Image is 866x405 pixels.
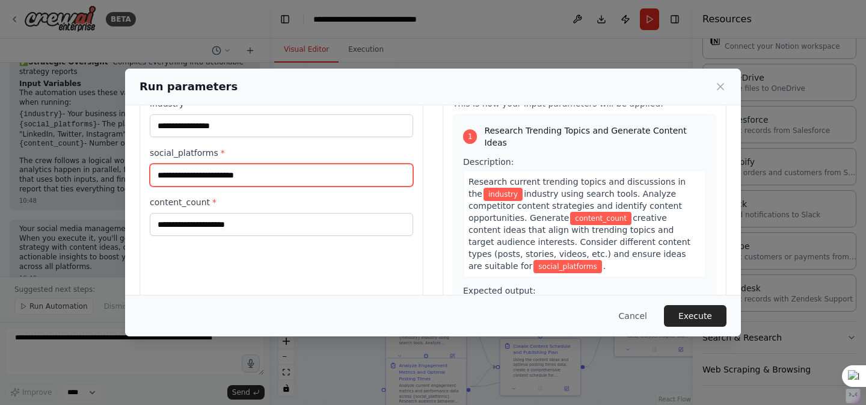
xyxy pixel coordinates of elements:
[468,189,682,223] span: industry using search tools. Analyze competitor content strategies and identify content opportuni...
[463,129,477,144] div: 1
[468,213,690,271] span: creative content ideas that align with trending topics and target audience interests. Consider di...
[140,78,238,95] h2: Run parameters
[484,188,523,201] span: Variable: industry
[609,305,657,327] button: Cancel
[533,260,601,273] span: Variable: social_platforms
[603,261,606,271] span: .
[150,196,413,208] label: content_count
[468,177,686,199] span: Research current trending topics and discussions in the
[484,125,706,149] span: Research Trending Topics and Generate Content Ideas
[570,212,631,225] span: Variable: content_count
[463,286,536,295] span: Expected output:
[664,305,726,327] button: Execute
[463,157,514,167] span: Description:
[150,147,413,159] label: social_platforms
